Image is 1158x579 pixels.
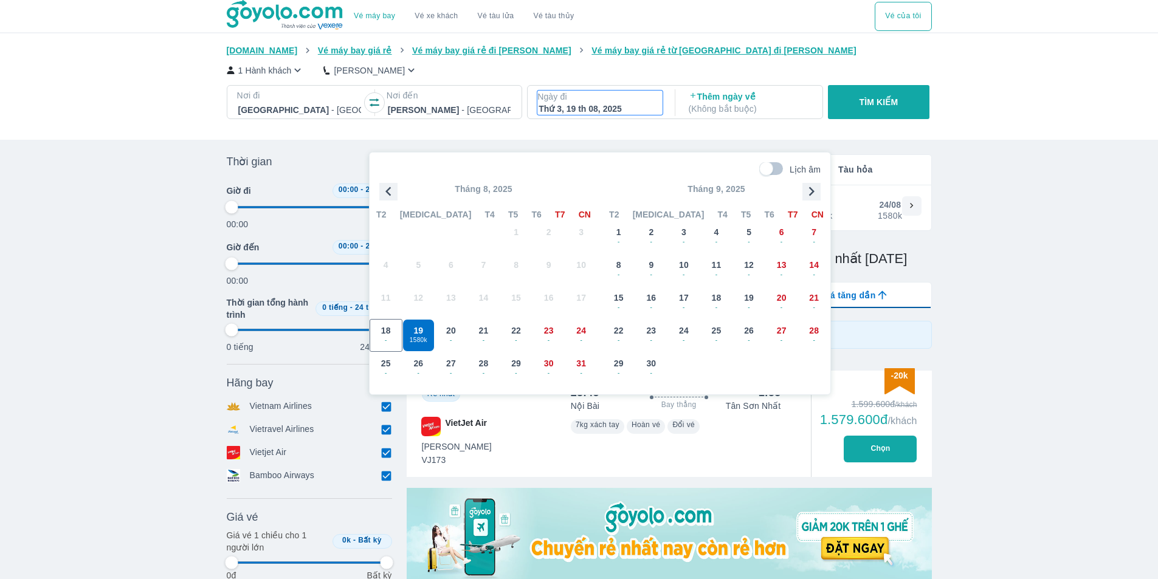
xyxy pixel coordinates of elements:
span: Vé máy bay giá rẻ từ [GEOGRAPHIC_DATA] đi [PERSON_NAME] [591,46,856,55]
button: 25- [370,352,402,385]
span: - [636,335,667,345]
p: 24 tiếng [360,341,391,353]
span: - [533,335,565,345]
button: 2- [635,221,668,253]
span: - [766,335,798,345]
span: Thời gian [227,154,272,169]
span: 13 [777,259,787,271]
span: - [353,536,356,544]
span: - [435,368,467,378]
span: 7kg xách tay [576,420,619,429]
span: - [533,368,565,378]
span: - [701,303,732,312]
button: 28- [798,319,830,352]
button: 191580k [402,319,435,352]
span: 1580k [403,335,435,345]
span: 0 tiếng [322,303,348,312]
span: - [603,335,635,345]
span: 28 [479,357,489,369]
button: 20- [435,319,467,352]
span: Vé máy bay giá rẻ [318,46,392,55]
span: - [636,368,667,378]
span: - [701,237,732,247]
button: 22- [500,319,532,352]
span: 28 [809,324,819,337]
span: - [668,237,700,247]
span: - [701,335,732,345]
span: 31 [576,357,586,369]
span: - [500,335,532,345]
button: 27- [765,319,798,352]
p: Vietnam Airlines [250,400,312,413]
div: 1.599.600đ [820,398,917,410]
button: 4- [700,221,733,253]
span: Giờ đến [227,241,260,253]
p: Lịch âm [790,163,821,176]
span: - [636,270,667,279]
span: 00:00 [339,185,359,194]
span: Giá tăng dần [821,289,875,301]
p: Thêm ngày về [689,91,812,115]
span: 12 [744,259,754,271]
span: Hoàn vé [632,420,661,429]
span: - [766,270,798,279]
span: 29 [614,357,624,369]
span: - [603,303,635,312]
span: 26 [413,357,423,369]
span: - [668,335,700,345]
p: Nơi đến [387,89,512,101]
img: VJ [421,417,441,436]
span: 23 [544,324,554,337]
span: Vé máy bay giá rẻ đi [PERSON_NAME] [412,46,571,55]
button: 11- [700,253,733,286]
button: 24- [667,319,700,352]
span: - [733,237,765,247]
span: - [636,237,667,247]
button: 13- [765,253,798,286]
span: [DOMAIN_NAME] [227,46,298,55]
span: T4 [485,208,495,221]
span: - [798,237,830,247]
button: 7- [798,221,830,253]
span: T6 [765,208,774,221]
span: 0k [342,536,351,544]
span: T6 [532,208,542,221]
span: - [500,368,532,378]
p: Giá vé 1 chiều cho 1 người lớn [227,529,328,553]
p: TÌM KIẾM [860,96,898,108]
span: Đổi vé [672,420,695,429]
button: 29- [500,352,532,385]
button: 10- [667,253,700,286]
span: 14 [809,259,819,271]
span: Giá vé [227,510,258,524]
span: - [766,237,798,247]
button: 27- [435,352,467,385]
span: 21 [479,324,489,337]
button: 15- [602,286,635,319]
button: 23- [635,319,668,352]
p: Ngày đi [537,91,663,103]
p: Bamboo Airways [250,469,314,482]
span: 3 [681,226,686,238]
p: Vietjet Air [250,446,287,459]
span: - [733,270,765,279]
span: 10 [679,259,689,271]
button: 31- [565,352,598,385]
span: - [403,368,435,378]
span: 2 [649,226,653,238]
button: 18- [370,319,402,352]
button: TÌM KIẾM [828,85,929,119]
span: 25 [381,357,391,369]
span: 24 [576,324,586,337]
button: 30- [635,352,668,385]
p: 00:00 [227,275,249,287]
div: 1580k [878,211,902,221]
span: - [468,368,500,378]
span: 6 [779,226,784,238]
span: - [798,335,830,345]
span: - [360,242,363,250]
button: 1- [602,221,635,253]
div: Thứ 3, 19 th 08, 2025 [539,103,661,115]
span: - [636,303,667,312]
p: Vietravel Airlines [250,423,314,436]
